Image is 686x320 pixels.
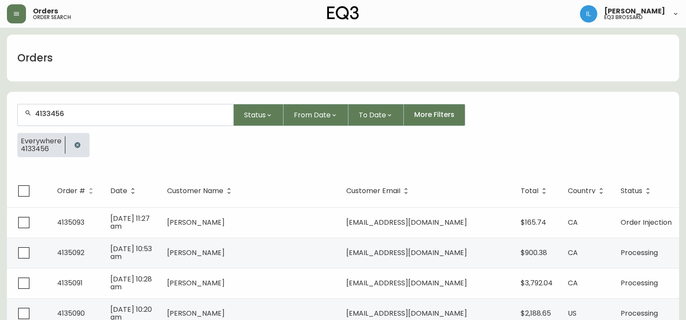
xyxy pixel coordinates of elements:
span: [PERSON_NAME] [167,308,225,318]
span: $3,792.04 [521,278,553,288]
span: [EMAIL_ADDRESS][DOMAIN_NAME] [346,278,467,288]
span: Country [568,187,607,195]
span: Order # [57,187,97,195]
button: From Date [283,104,348,126]
span: Processing [621,248,658,258]
span: CA [568,278,578,288]
span: Processing [621,278,658,288]
span: Date [110,188,127,194]
h5: eq3 brossard [604,15,643,20]
span: [DATE] 10:53 am [110,244,152,262]
span: 4135091 [57,278,83,288]
span: [PERSON_NAME] [604,8,665,15]
span: [PERSON_NAME] [167,217,225,227]
span: Customer Name [167,187,235,195]
span: 4135090 [57,308,85,318]
span: Total [521,187,550,195]
span: [EMAIL_ADDRESS][DOMAIN_NAME] [346,308,467,318]
button: Status [234,104,283,126]
img: logo [327,6,359,20]
span: Status [244,110,266,120]
input: Search [35,110,226,118]
span: CA [568,217,578,227]
button: More Filters [404,104,465,126]
span: Orders [33,8,58,15]
span: Order Injection [621,217,672,227]
span: [EMAIL_ADDRESS][DOMAIN_NAME] [346,248,467,258]
span: More Filters [414,110,454,120]
span: From Date [294,110,331,120]
span: $900.38 [521,248,547,258]
span: $2,188.65 [521,308,551,318]
span: CA [568,248,578,258]
span: Processing [621,308,658,318]
span: Status [621,188,642,194]
span: 4135092 [57,248,84,258]
span: To Date [359,110,386,120]
span: Status [621,187,654,195]
span: 4133456 [21,145,61,153]
span: Country [568,188,596,194]
span: [PERSON_NAME] [167,278,225,288]
span: [DATE] 11:27 am [110,213,150,231]
span: Customer Name [167,188,223,194]
span: Date [110,187,138,195]
span: Order # [57,188,85,194]
h5: order search [33,15,71,20]
h1: Orders [17,51,53,65]
span: 4135093 [57,217,84,227]
span: [DATE] 10:28 am [110,274,152,292]
span: Customer Email [346,187,412,195]
span: Customer Email [346,188,400,194]
span: US [568,308,576,318]
span: $165.74 [521,217,546,227]
span: Everywhere [21,137,61,145]
button: To Date [348,104,404,126]
span: [PERSON_NAME] [167,248,225,258]
span: Total [521,188,538,194]
img: 998f055460c6ec1d1452ac0265469103 [580,5,597,23]
span: [EMAIL_ADDRESS][DOMAIN_NAME] [346,217,467,227]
